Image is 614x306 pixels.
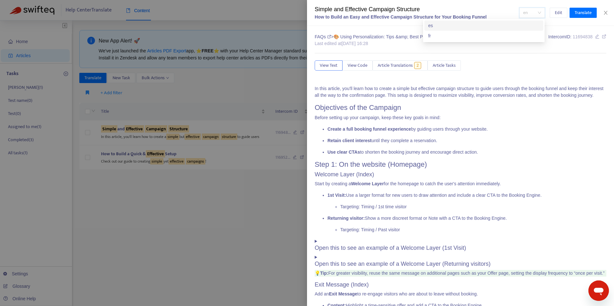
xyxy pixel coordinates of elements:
button: Edit [550,8,567,18]
span: Translate [575,9,592,16]
b: Create a full booking funnel experience [327,126,411,132]
div: es [424,20,543,31]
h1: Objectives of the Campaign [315,103,606,112]
p: Show a more discreet format or Note with a CTA to the Booking Engine. [327,215,606,222]
span: en [523,8,541,18]
h3: Open this to see an example of a Welcome Layer (Returning visitors) [315,261,606,268]
span: Article Tasks [433,62,456,69]
b: Welcome Layer [351,181,384,186]
div: How to Build an Easy and Effective Campaign Structure for Your Booking Funnel [315,14,519,20]
p: Targeting: Timing / Past visitor [340,226,606,233]
span: 🎨 Using Personalization: Tips &amp; Best Practices [334,34,443,39]
div: fr [428,32,539,39]
button: View Text [315,60,342,71]
span: Edit [555,9,562,16]
h3: Welcome Layer (Index) [315,171,606,178]
p: to shorten the booking journey and encourage direct action. [327,149,606,156]
iframe: Button to launch messaging window [588,280,609,301]
b: Retain client interest [327,138,372,143]
p: Use a larger format for new users to draw attention and include a clear CTA to the Booking Engine. [327,192,606,199]
span: 11694838 [573,34,593,39]
summary: Open this to see an example of a Welcome Layer (Returning visitors) [315,254,606,268]
div: Simple and Effective Campaign Structure [315,5,519,14]
div: Last edited at [DATE] 16:28 [315,40,443,47]
button: Article Tasks [428,60,461,71]
h3: Open this to see an example of a Welcome Layer (1st Visit) [315,245,606,252]
p: Start by creating a for the homepage to catch the user's attention immediately. [315,180,606,187]
div: fr [424,31,543,41]
p: In this article, you'll learn how to create a simple but effective campaign structure to guide us... [315,85,606,99]
button: Translate [570,8,597,18]
span: View Code [348,62,367,69]
span: Article Translations [378,62,413,69]
b: Use clear CTAs [327,149,360,155]
span: 2 [414,62,421,69]
button: View Code [342,60,373,71]
b: Tip: [320,271,328,276]
span: close [603,10,608,15]
b: Exit Message [329,291,357,296]
button: Article Translations2 [373,60,428,71]
p: Targeting: Timing / 1st time visitor [340,203,606,210]
p: Add an to re-engage visitors who are about to leave without booking. [315,291,606,297]
summary: Open this to see an example of a Welcome Layer (1st Visit) [315,238,606,252]
p: until they complete a reservation. [327,137,606,144]
p: Before setting up your campaign, keep these key goals in mind: [315,114,606,121]
h1: Step 1: On the website (Homepage) [315,160,606,169]
div: es [428,22,539,29]
p: by guiding users through your website. [327,126,606,133]
b: Returning visitor: [327,216,365,221]
h3: Exit Message (Index) [315,281,606,288]
div: Intercom ID: [548,34,606,47]
button: Close [601,10,610,16]
p: 💡 For greater visibility, reuse the same message on additional pages such as your Offer page, set... [315,270,606,277]
span: View Text [320,62,337,69]
b: 1st Visit: [327,193,346,198]
span: FAQs > [315,34,334,39]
